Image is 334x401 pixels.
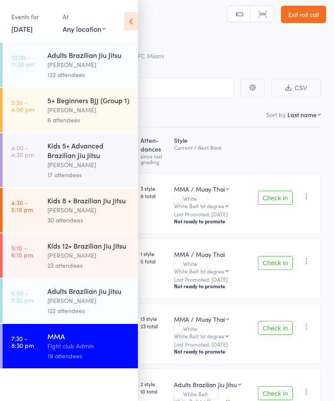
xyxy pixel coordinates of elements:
[47,260,130,270] div: 23 attendees
[258,256,293,270] button: Check in
[63,24,106,34] div: Any location
[47,95,130,105] div: 5+ Beginners BJJ (Group 1)
[47,331,130,341] div: MMA
[47,351,130,361] div: 19 attendees
[11,244,33,258] time: 5:15 - 6:15 pm
[140,185,167,192] span: 3 style
[11,290,33,303] time: 6:00 - 7:30 pm
[47,115,130,125] div: 6 attendees
[174,326,251,339] div: White
[174,185,225,193] div: MMA / Muay Thai
[138,51,164,60] span: FC Miami
[3,324,138,368] a: 7:30 -8:30 pmMMAFight club Admin19 attendees
[11,10,54,24] div: Events for
[47,170,130,180] div: 17 attendees
[47,60,130,70] div: [PERSON_NAME]
[174,203,224,209] div: White Belt 1st degree
[174,348,251,355] div: Not ready to promote
[3,188,138,233] a: 4:30 -5:15 pmKids 8 + Brazilian Jiu Jitsu[PERSON_NAME]30 attendees
[266,110,286,119] label: Sort by
[47,50,130,60] div: Adults Brazilian Jiu Jitsu
[140,257,167,265] span: 5 total
[11,144,34,158] time: 4:00 - 4:30 pm
[140,380,167,388] span: 2 style
[271,79,321,98] button: CSV
[11,199,33,213] time: 4:30 - 5:15 pm
[11,99,34,113] time: 3:30 - 4:00 pm
[174,195,251,209] div: White
[174,315,225,323] div: MMA / Muay Thai
[11,24,33,34] a: [DATE]
[140,250,167,257] span: 1 style
[47,70,130,80] div: 122 attendees
[3,133,138,187] a: 4:00 -4:30 pmKids 5+ Advanced Brazilian Jiu Jitsu[PERSON_NAME]17 attendees
[174,250,251,259] div: MMA / Muay Thai
[174,261,251,274] div: White
[63,10,106,24] div: At
[281,6,326,23] a: Exit roll call
[11,335,34,349] time: 7:30 - 8:30 pm
[140,322,167,330] span: 23 total
[287,110,317,119] div: Last name
[47,105,130,115] div: [PERSON_NAME]
[3,88,138,132] a: 3:30 -4:00 pm5+ Beginners BJJ (Group 1)[PERSON_NAME]6 attendees
[47,195,130,205] div: Kids 8 + Brazilian Jiu Jitsu
[174,276,251,283] small: Last Promoted: [DATE]
[137,131,170,169] div: Atten­dances
[174,218,251,225] div: Not ready to promote
[47,160,130,170] div: [PERSON_NAME]
[47,250,130,260] div: [PERSON_NAME]
[174,268,224,274] div: White Belt 1st degree
[174,283,251,290] div: Not ready to promote
[174,211,251,217] small: Last Promoted: [DATE]
[3,233,138,278] a: 5:15 -6:15 pmKids 12+ Brazilian Jiu Jitsu[PERSON_NAME]23 attendees
[258,386,293,400] button: Check in
[174,333,224,339] div: White Belt 1st degree
[140,388,167,395] span: 10 total
[174,380,237,389] div: Adults Brazilian Jiu Jitsu
[140,315,167,322] span: 13 style
[11,54,34,67] time: 10:00 - 11:30 am
[47,306,130,316] div: 122 attendees
[47,141,130,160] div: Kids 5+ Advanced Brazilian Jiu Jitsu
[258,191,293,205] button: Check in
[140,192,167,199] span: 6 total
[140,153,167,165] div: since last grading
[47,341,130,351] div: Fight club Admin
[47,286,130,296] div: Adults Brazilian Jiu Jitsu
[174,145,251,150] div: Current / Next Rank
[3,43,138,87] a: 10:00 -11:30 amAdults Brazilian Jiu Jitsu[PERSON_NAME]122 attendees
[47,205,130,215] div: [PERSON_NAME]
[3,279,138,323] a: 6:00 -7:30 pmAdults Brazilian Jiu Jitsu[PERSON_NAME]122 attendees
[174,341,251,347] small: Last Promoted: [DATE]
[170,131,254,169] div: Style
[258,321,293,335] button: Check in
[47,296,130,306] div: [PERSON_NAME]
[47,241,130,250] div: Kids 12+ Brazilian Jiu Jitsu
[47,215,130,225] div: 30 attendees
